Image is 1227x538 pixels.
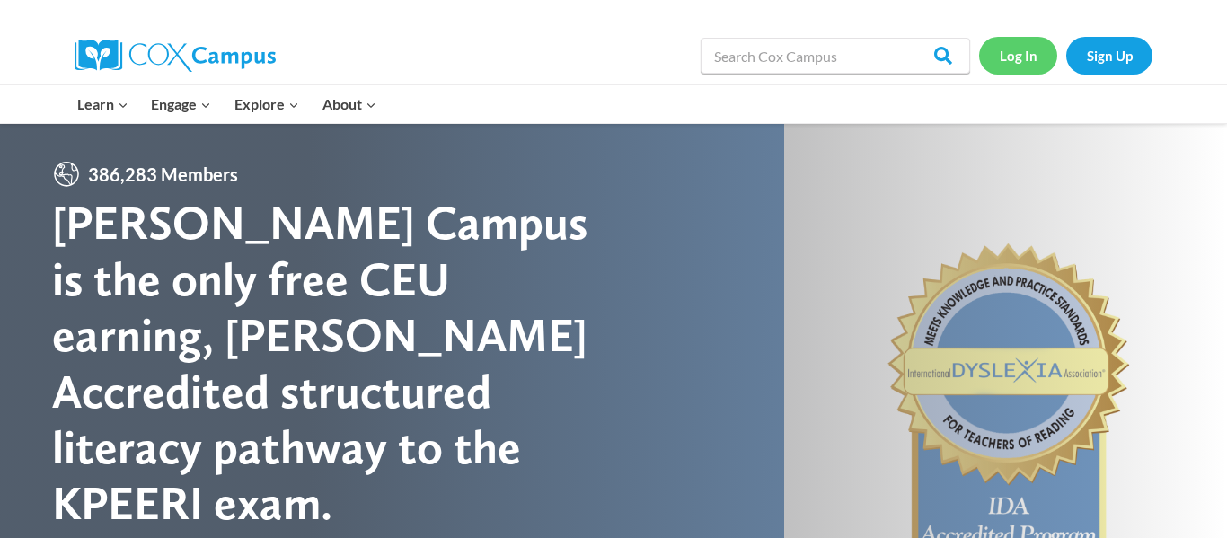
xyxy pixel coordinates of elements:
button: Child menu of Engage [140,85,224,123]
nav: Secondary Navigation [979,37,1152,74]
nav: Primary Navigation [66,85,387,123]
span: 386,283 Members [81,160,245,189]
div: [PERSON_NAME] Campus is the only free CEU earning, [PERSON_NAME] Accredited structured literacy p... [52,195,613,531]
img: Cox Campus [75,40,276,72]
button: Child menu of Learn [66,85,140,123]
input: Search Cox Campus [701,38,970,74]
a: Sign Up [1066,37,1152,74]
button: Child menu of Explore [223,85,311,123]
button: Child menu of About [311,85,388,123]
a: Log In [979,37,1057,74]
